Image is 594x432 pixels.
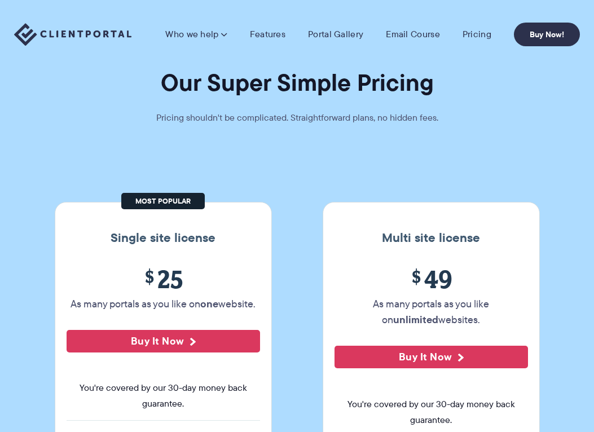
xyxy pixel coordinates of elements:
[67,330,260,352] button: Buy It Now
[514,23,580,46] a: Buy Now!
[308,29,363,40] a: Portal Gallery
[200,296,218,311] strong: one
[128,112,467,124] p: Pricing shouldn't be complicated. Straightforward plans, no hidden fees.
[393,312,438,327] strong: unlimited
[67,296,260,312] p: As many portals as you like on website.
[335,346,528,368] button: Buy It Now
[463,29,491,40] a: Pricing
[335,396,528,428] span: You're covered by our 30-day money back guarantee.
[335,231,528,245] h3: Multi site license
[335,265,528,293] span: 49
[165,29,227,40] a: Who we help
[250,29,285,40] a: Features
[8,68,586,98] h1: Our Super Simple Pricing
[67,380,260,412] span: You're covered by our 30-day money back guarantee.
[67,265,260,293] span: 25
[335,296,528,328] p: As many portals as you like on websites.
[67,231,260,245] h3: Single site license
[386,29,440,40] a: Email Course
